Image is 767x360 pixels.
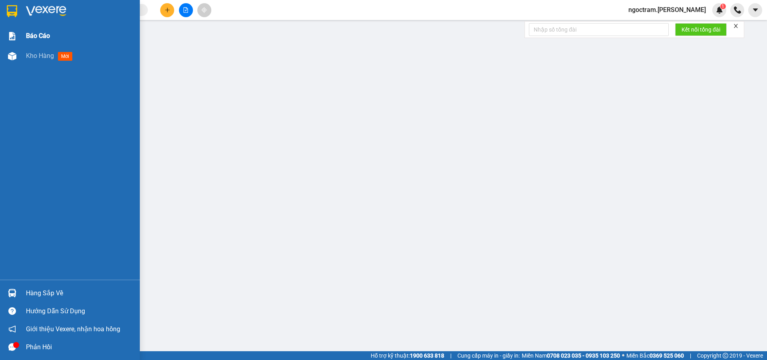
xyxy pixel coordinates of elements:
[179,3,193,17] button: file-add
[748,3,762,17] button: caret-down
[8,325,16,333] span: notification
[197,3,211,17] button: aim
[26,324,120,334] span: Giới thiệu Vexere, nhận hoa hồng
[547,352,620,359] strong: 0708 023 035 - 0935 103 250
[26,31,50,41] span: Báo cáo
[529,23,669,36] input: Nhập số tổng đài
[682,25,720,34] span: Kết nối tổng đài
[8,32,16,40] img: solution-icon
[26,305,134,317] div: Hướng dẫn sử dụng
[183,7,189,13] span: file-add
[165,7,170,13] span: plus
[720,4,726,9] sup: 1
[752,6,759,14] span: caret-down
[721,4,724,9] span: 1
[734,6,741,14] img: phone-icon
[650,352,684,359] strong: 0369 525 060
[8,289,16,297] img: warehouse-icon
[457,351,520,360] span: Cung cấp máy in - giấy in:
[675,23,727,36] button: Kết nối tổng đài
[7,5,17,17] img: logo-vxr
[58,52,72,61] span: mới
[371,351,444,360] span: Hỗ trợ kỹ thuật:
[733,23,739,29] span: close
[622,5,712,15] span: ngoctram.[PERSON_NAME]
[410,352,444,359] strong: 1900 633 818
[622,354,624,357] span: ⚪️
[522,351,620,360] span: Miền Nam
[8,307,16,315] span: question-circle
[626,351,684,360] span: Miền Bắc
[690,351,691,360] span: |
[450,351,451,360] span: |
[201,7,207,13] span: aim
[8,343,16,351] span: message
[26,287,134,299] div: Hàng sắp về
[8,52,16,60] img: warehouse-icon
[160,3,174,17] button: plus
[723,353,728,358] span: copyright
[716,6,723,14] img: icon-new-feature
[26,52,54,60] span: Kho hàng
[26,341,134,353] div: Phản hồi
